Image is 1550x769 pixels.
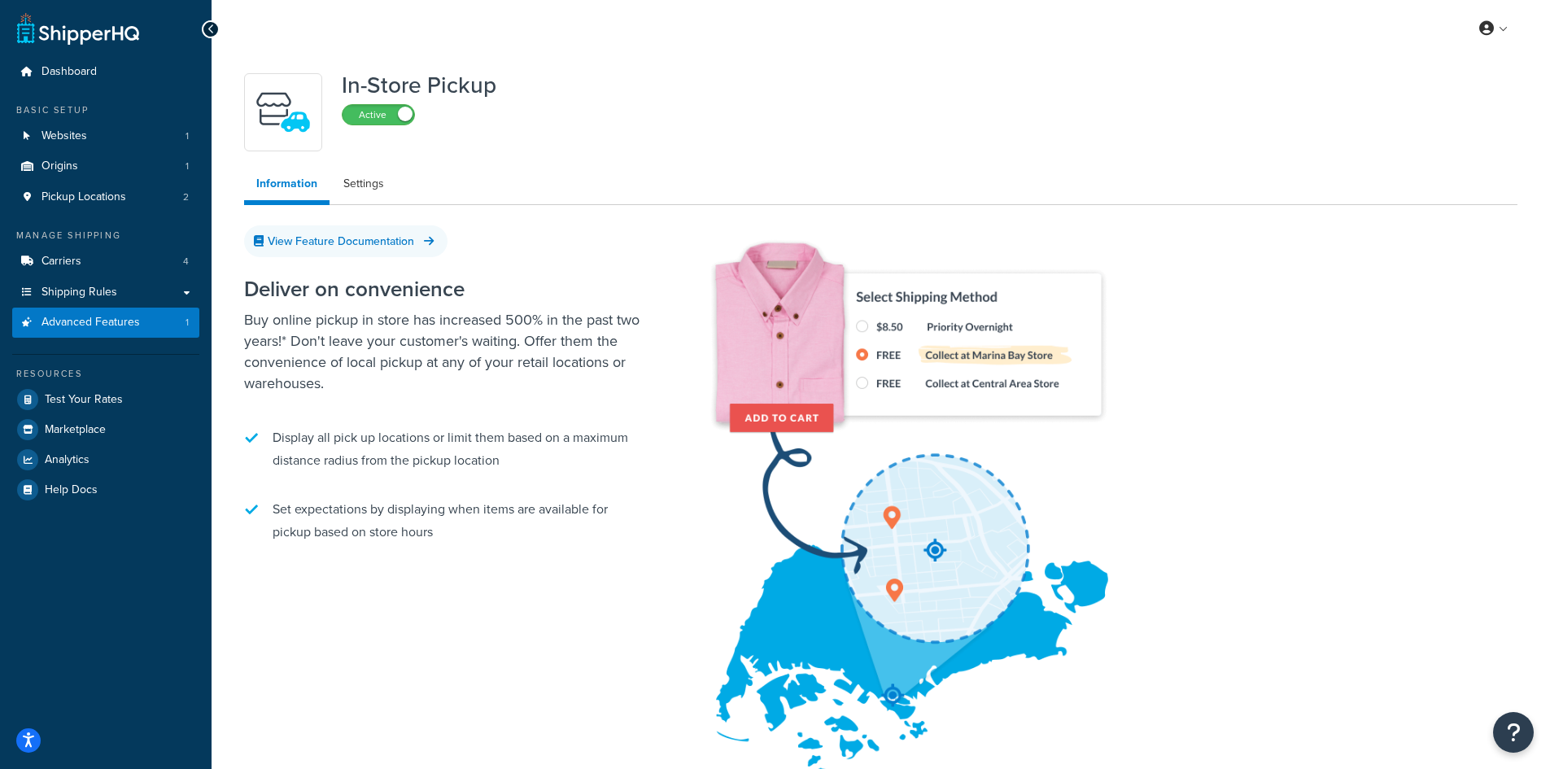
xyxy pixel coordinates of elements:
[12,151,199,181] a: Origins1
[183,255,189,269] span: 4
[45,423,106,437] span: Marketplace
[244,309,651,394] p: Buy online pickup in store has increased 500% in the past two years!* Don't leave your customer's...
[41,65,97,79] span: Dashboard
[1493,712,1534,753] button: Open Resource Center
[12,415,199,444] a: Marketplace
[12,385,199,414] a: Test Your Rates
[183,190,189,204] span: 2
[12,182,199,212] li: Pickup Locations
[186,316,189,330] span: 1
[45,393,123,407] span: Test Your Rates
[12,121,199,151] li: Websites
[12,229,199,242] div: Manage Shipping
[244,225,448,257] a: View Feature Documentation
[12,182,199,212] a: Pickup Locations2
[186,129,189,143] span: 1
[12,247,199,277] a: Carriers4
[331,168,396,200] a: Settings
[41,255,81,269] span: Carriers
[12,247,199,277] li: Carriers
[255,84,312,141] img: wfgcfpwTIucLEAAAAASUVORK5CYII=
[12,121,199,151] a: Websites1
[244,277,651,301] h2: Deliver on convenience
[342,73,496,98] h1: In-Store Pickup
[45,453,90,467] span: Analytics
[41,129,87,143] span: Websites
[12,367,199,381] div: Resources
[41,316,140,330] span: Advanced Features
[12,103,199,117] div: Basic Setup
[12,308,199,338] a: Advanced Features1
[45,483,98,497] span: Help Docs
[12,475,199,505] a: Help Docs
[12,57,199,87] a: Dashboard
[12,308,199,338] li: Advanced Features
[41,159,78,173] span: Origins
[41,286,117,299] span: Shipping Rules
[12,445,199,474] a: Analytics
[41,190,126,204] span: Pickup Locations
[12,277,199,308] a: Shipping Rules
[244,168,330,205] a: Information
[244,490,651,552] li: Set expectations by displaying when items are available for pickup based on store hours
[186,159,189,173] span: 1
[244,418,651,480] li: Display all pick up locations or limit them based on a maximum distance radius from the pickup lo...
[12,151,199,181] li: Origins
[343,105,414,125] label: Active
